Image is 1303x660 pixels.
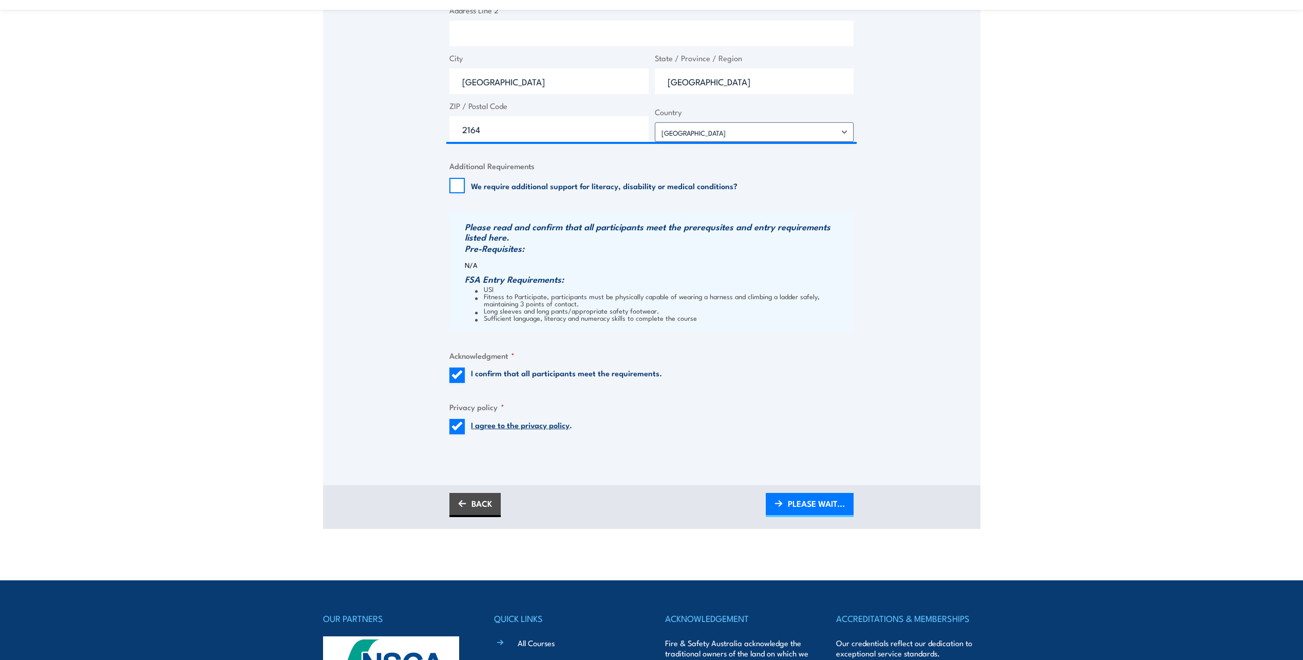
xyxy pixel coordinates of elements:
[494,611,638,626] h4: QUICK LINKS
[836,611,980,626] h4: ACCREDITATIONS & MEMBERSHIPS
[449,401,504,413] legend: Privacy policy
[465,243,851,253] h3: Pre-Requisites:
[475,314,851,321] li: Sufficient language, literacy and numeracy skills to complete the course
[471,368,662,383] label: I confirm that all participants meet the requirements.
[465,261,851,269] p: N/A
[449,5,854,16] label: Address Line 2
[449,493,501,517] a: BACK
[655,52,854,64] label: State / Province / Region
[475,307,851,314] li: Long sleeves and long pants/appropriate safety footwear.
[449,100,649,112] label: ZIP / Postal Code
[518,637,555,648] a: All Courses
[465,274,851,284] h3: FSA Entry Requirements:
[323,611,467,626] h4: OUR PARTNERS
[788,490,845,517] span: PLEASE WAIT...
[475,292,851,307] li: Fitness to Participate, participants must be physically capable of wearing a harness and climbing...
[449,52,649,64] label: City
[449,160,535,172] legend: Additional Requirements
[836,638,980,658] p: Our credentials reflect our dedication to exceptional service standards.
[449,350,515,361] legend: Acknowledgment
[465,222,851,242] h3: Please read and confirm that all participants meet the prerequsites and entry requirements listed...
[475,285,851,292] li: USI
[655,106,854,118] label: Country
[471,419,572,434] label: .
[665,611,809,626] h4: ACKNOWLEDGEMENT
[471,180,738,191] label: We require additional support for literacy, disability or medical conditions?
[766,493,854,517] a: PLEASE WAIT...
[471,419,570,430] a: I agree to the privacy policy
